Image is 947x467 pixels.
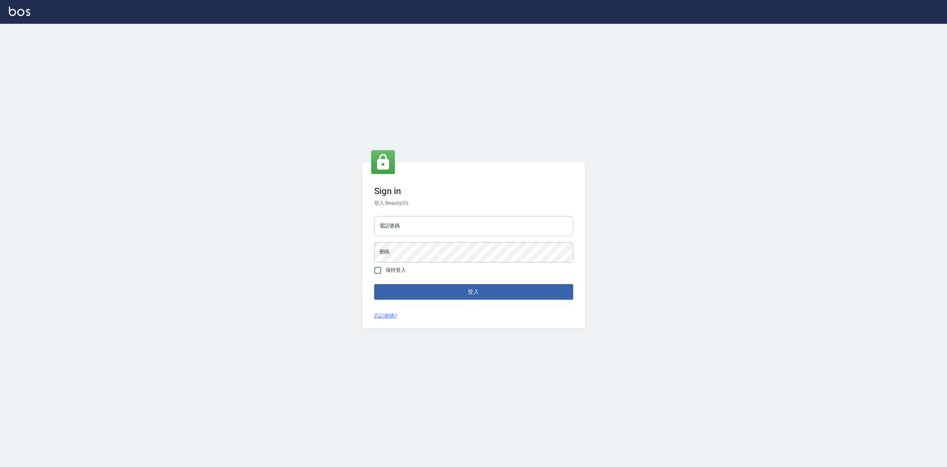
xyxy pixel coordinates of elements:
[386,266,406,274] span: 保持登入
[9,7,30,16] img: Logo
[374,284,573,300] button: 登入
[374,199,573,207] h6: 登入 BeautyOS
[374,186,573,196] h3: Sign in
[374,312,398,320] a: 忘記密碼?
